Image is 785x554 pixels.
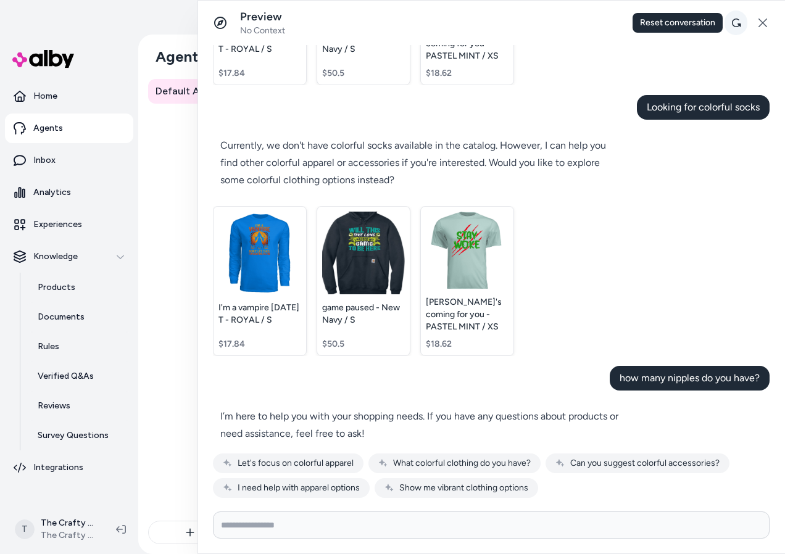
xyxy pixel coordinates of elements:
h3: [PERSON_NAME]'s coming for you - PASTEL MINT / XS [426,296,509,333]
button: Show me vibrant clothing options [375,478,538,498]
img: I'm a vampire Halloween T - ROYAL / S [218,212,301,294]
div: I’m here to help you with your shopping needs. If you have any questions about products or need a... [220,408,621,442]
button: I need help with apparel options [213,478,370,498]
span: $ 17.84 [218,67,245,80]
span: $ 17.84 [218,338,245,350]
span: Looking for colorful socks [647,101,760,113]
span: No Context [240,25,285,36]
h3: I'm a vampire [DATE] T - ROYAL / S [218,302,301,326]
img: game paused - New Navy / S [322,212,405,294]
button: What colorful clothing do you have? [368,453,541,473]
p: Preview [240,10,285,24]
input: Write your prompt here [213,511,770,539]
img: Freddy's coming for you - PASTEL MINT / XS [426,212,509,289]
h3: game paused - New Navy / S [322,302,405,326]
span: $ 50.5 [322,67,344,80]
span: how many nipples do you have? [620,372,760,384]
div: Currently, we don't have colorful socks available in the catalog. However, I can help you find ot... [220,137,621,189]
span: $ 18.62 [426,67,452,80]
button: Let's focus on colorful apparel [213,453,363,473]
button: Can you suggest colorful accessories? [546,453,729,473]
div: Reset conversation [633,13,723,33]
span: $ 50.5 [322,338,344,350]
span: $ 18.62 [426,338,452,350]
